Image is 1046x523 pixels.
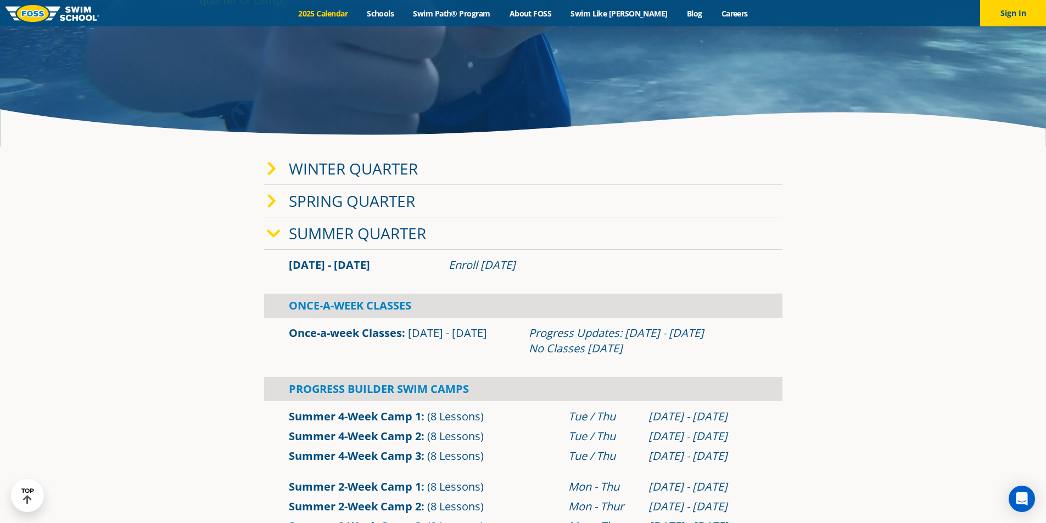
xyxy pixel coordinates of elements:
div: [DATE] - [DATE] [648,499,758,514]
div: Tue / Thu [568,448,637,464]
span: [DATE] - [DATE] [408,325,487,340]
a: Spring Quarter [289,190,415,211]
span: (8 Lessons) [427,429,484,443]
a: Swim Like [PERSON_NAME] [561,8,678,19]
div: Tue / Thu [568,429,637,444]
a: Once-a-week Classes [289,325,402,340]
div: [DATE] - [DATE] [648,479,758,494]
div: [DATE] - [DATE] [648,448,758,464]
span: [DATE] - [DATE] [289,257,370,272]
div: Once-A-Week Classes [264,294,782,318]
a: Blog [677,8,712,19]
img: FOSS Swim School Logo [5,5,99,22]
div: Progress Updates: [DATE] - [DATE] No Classes [DATE] [529,325,758,356]
a: Winter Quarter [289,158,418,179]
a: Summer 2-Week Camp 2 [289,499,421,514]
a: About FOSS [500,8,561,19]
a: Swim Path® Program [404,8,500,19]
div: Enroll [DATE] [449,257,758,273]
span: (8 Lessons) [427,448,484,463]
div: Tue / Thu [568,409,637,424]
a: Summer 4-Week Camp 3 [289,448,421,463]
a: Careers [712,8,757,19]
span: (8 Lessons) [427,479,484,494]
div: Mon - Thu [568,479,637,494]
a: Schools [357,8,404,19]
div: [DATE] - [DATE] [648,409,758,424]
a: Summer 4-Week Camp 2 [289,429,421,443]
a: Summer 2-Week Camp 1 [289,479,421,494]
a: 2025 Calendar [289,8,357,19]
div: Mon - Thur [568,499,637,514]
a: Summer Quarter [289,223,426,244]
div: Progress Builder Swim Camps [264,377,782,401]
span: (8 Lessons) [427,409,484,424]
a: Summer 4-Week Camp 1 [289,409,421,424]
div: TOP [21,487,34,504]
div: Open Intercom Messenger [1009,486,1035,512]
div: [DATE] - [DATE] [648,429,758,444]
span: (8 Lessons) [427,499,484,514]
